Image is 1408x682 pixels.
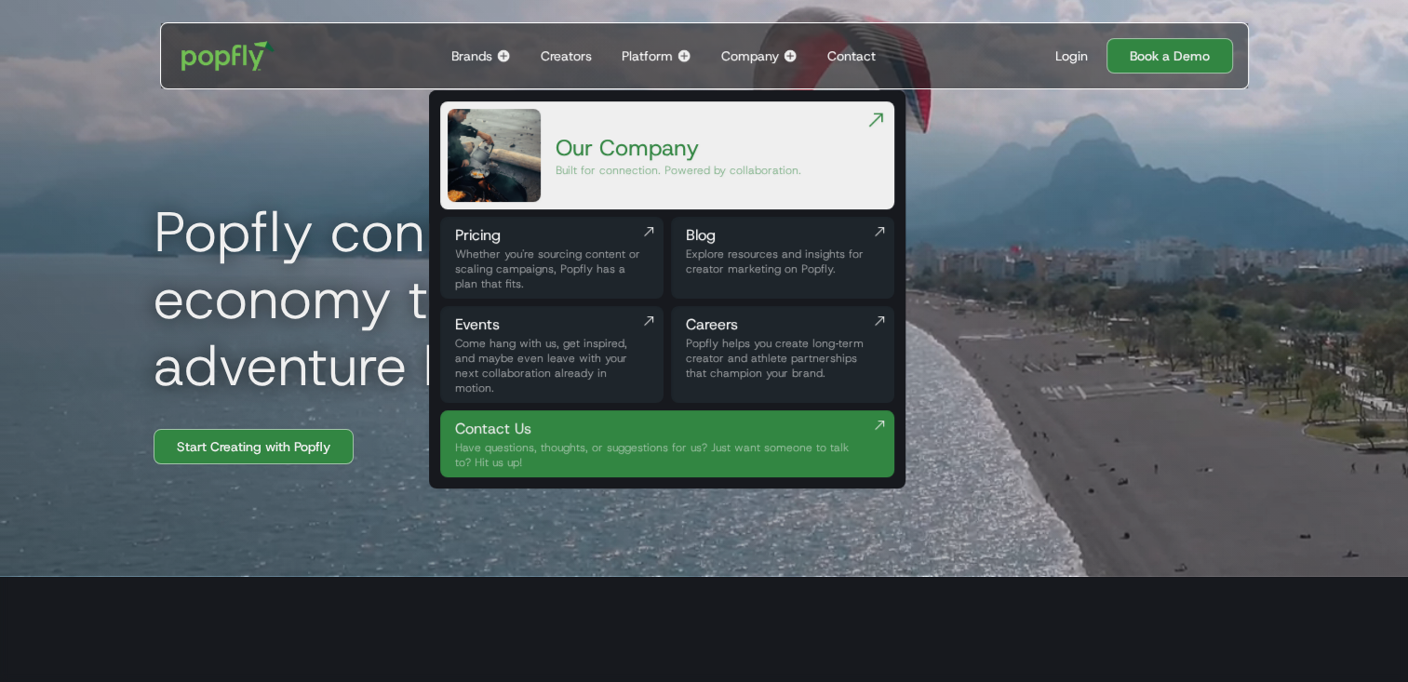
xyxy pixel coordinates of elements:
[721,47,779,65] div: Company
[1106,38,1233,74] a: Book a Demo
[455,314,649,336] div: Events
[622,47,673,65] div: Platform
[440,217,664,299] a: PricingWhether you're sourcing content or scaling campaigns, Popfly has a plan that fits.
[671,217,894,299] a: BlogExplore resources and insights for creator marketing on Popfly.
[440,410,894,477] a: Contact UsHave questions, thoughts, or suggestions for us? Just want someone to talk to? Hit us up!
[440,101,894,209] a: Our CompanyBuilt for connection. Powered by collaboration.
[827,47,876,65] div: Contact
[533,23,599,88] a: Creators
[455,440,865,470] div: Have questions, thoughts, or suggestions for us? Just want someone to talk to? Hit us up!
[440,306,664,403] a: EventsCome hang with us, get inspired, and maybe even leave with your next collaboration already ...
[556,133,801,163] div: Our Company
[455,224,649,247] div: Pricing
[686,224,879,247] div: Blog
[455,336,649,395] div: Come hang with us, get inspired, and maybe even leave with your next collaboration already in mot...
[451,47,492,65] div: Brands
[1048,47,1095,65] a: Login
[686,247,879,276] div: Explore resources and insights for creator marketing on Popfly.
[455,247,649,291] div: Whether you're sourcing content or scaling campaigns, Popfly has a plan that fits.
[139,198,976,399] h1: Popfly connects the creator economy to outdoor + adventure brands
[686,314,879,336] div: Careers
[455,418,865,440] div: Contact Us
[671,306,894,403] a: CareersPopfly helps you create long‑term creator and athlete partnerships that champion your brand.
[686,336,879,381] div: Popfly helps you create long‑term creator and athlete partnerships that champion your brand.
[820,23,883,88] a: Contact
[168,28,288,84] a: home
[541,47,592,65] div: Creators
[1055,47,1088,65] div: Login
[556,163,801,178] div: Built for connection. Powered by collaboration.
[154,429,354,464] a: Start Creating with Popfly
